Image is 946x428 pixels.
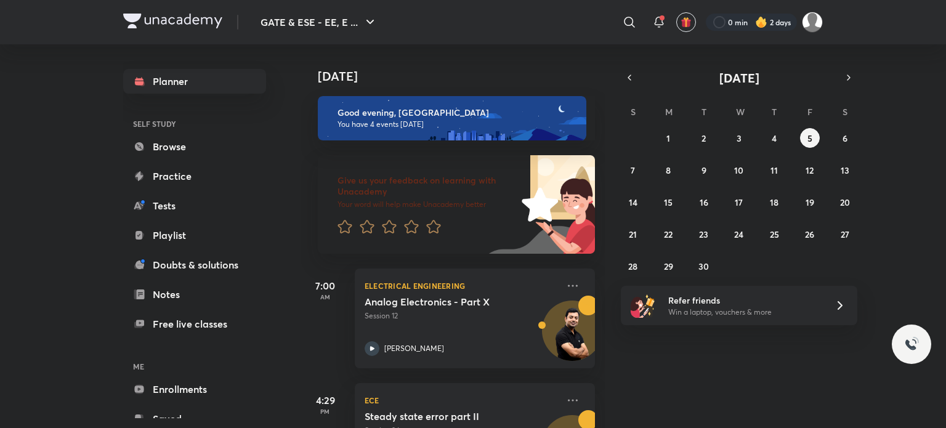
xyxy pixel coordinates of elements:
abbr: September 25, 2025 [770,228,779,240]
button: September 5, 2025 [800,128,820,148]
abbr: September 5, 2025 [807,132,812,144]
button: September 18, 2025 [764,192,784,212]
button: September 11, 2025 [764,160,784,180]
a: Browse [123,134,266,159]
button: September 12, 2025 [800,160,820,180]
img: referral [631,293,655,318]
abbr: September 12, 2025 [806,164,814,176]
button: September 7, 2025 [623,160,643,180]
abbr: September 11, 2025 [770,164,778,176]
abbr: September 7, 2025 [631,164,635,176]
button: September 24, 2025 [729,224,749,244]
button: September 26, 2025 [800,224,820,244]
h5: Analog Electronics - Part X [365,296,518,308]
abbr: September 22, 2025 [664,228,673,240]
button: September 23, 2025 [694,224,714,244]
p: Session 12 [365,310,558,321]
h6: SELF STUDY [123,113,266,134]
button: September 30, 2025 [694,256,714,276]
a: Tests [123,193,266,218]
h6: Refer friends [668,294,820,307]
h6: Give us your feedback on learning with Unacademy [338,175,517,197]
abbr: September 26, 2025 [805,228,814,240]
p: [PERSON_NAME] [384,343,444,354]
button: avatar [676,12,696,32]
img: evening [318,96,586,140]
img: avatar [681,17,692,28]
abbr: September 1, 2025 [666,132,670,144]
a: Notes [123,282,266,307]
abbr: September 21, 2025 [629,228,637,240]
button: September 15, 2025 [658,192,678,212]
abbr: September 10, 2025 [734,164,743,176]
abbr: Sunday [631,106,636,118]
abbr: Thursday [772,106,777,118]
h6: Good evening, [GEOGRAPHIC_DATA] [338,107,575,118]
button: September 13, 2025 [835,160,855,180]
h5: 4:29 [301,393,350,408]
span: [DATE] [719,70,759,86]
p: Electrical Engineering [365,278,558,293]
abbr: September 3, 2025 [737,132,742,144]
a: Practice [123,164,266,188]
button: September 3, 2025 [729,128,749,148]
button: September 4, 2025 [764,128,784,148]
p: ECE [365,393,558,408]
button: September 17, 2025 [729,192,749,212]
abbr: September 15, 2025 [664,196,673,208]
abbr: September 13, 2025 [841,164,849,176]
img: feedback_image [480,155,595,254]
button: September 16, 2025 [694,192,714,212]
p: AM [301,293,350,301]
abbr: September 28, 2025 [628,260,637,272]
abbr: September 29, 2025 [664,260,673,272]
img: Suyash S [802,12,823,33]
p: PM [301,408,350,415]
button: September 9, 2025 [694,160,714,180]
button: September 22, 2025 [658,224,678,244]
button: September 25, 2025 [764,224,784,244]
p: Win a laptop, vouchers & more [668,307,820,318]
h5: 7:00 [301,278,350,293]
h4: [DATE] [318,69,607,84]
img: Avatar [543,307,602,366]
abbr: September 24, 2025 [734,228,743,240]
button: September 19, 2025 [800,192,820,212]
a: Doubts & solutions [123,252,266,277]
abbr: September 20, 2025 [840,196,850,208]
h6: ME [123,356,266,377]
button: September 28, 2025 [623,256,643,276]
abbr: September 18, 2025 [770,196,778,208]
abbr: September 14, 2025 [629,196,637,208]
abbr: Monday [665,106,673,118]
p: Your word will help make Unacademy better [338,200,517,209]
button: GATE & ESE - EE, E ... [253,10,385,34]
abbr: September 30, 2025 [698,260,709,272]
abbr: September 16, 2025 [700,196,708,208]
button: September 1, 2025 [658,128,678,148]
abbr: September 2, 2025 [701,132,706,144]
abbr: September 23, 2025 [699,228,708,240]
abbr: Wednesday [736,106,745,118]
button: September 21, 2025 [623,224,643,244]
abbr: September 6, 2025 [843,132,847,144]
button: [DATE] [638,69,840,86]
button: September 27, 2025 [835,224,855,244]
button: September 29, 2025 [658,256,678,276]
abbr: Friday [807,106,812,118]
p: You have 4 events [DATE] [338,119,575,129]
button: September 20, 2025 [835,192,855,212]
a: Playlist [123,223,266,248]
abbr: September 8, 2025 [666,164,671,176]
abbr: September 19, 2025 [806,196,814,208]
button: September 10, 2025 [729,160,749,180]
abbr: September 4, 2025 [772,132,777,144]
abbr: September 17, 2025 [735,196,743,208]
a: Planner [123,69,266,94]
img: streak [755,16,767,28]
abbr: Tuesday [701,106,706,118]
img: Company Logo [123,14,222,28]
abbr: September 9, 2025 [701,164,706,176]
a: Company Logo [123,14,222,31]
img: ttu [904,337,919,352]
